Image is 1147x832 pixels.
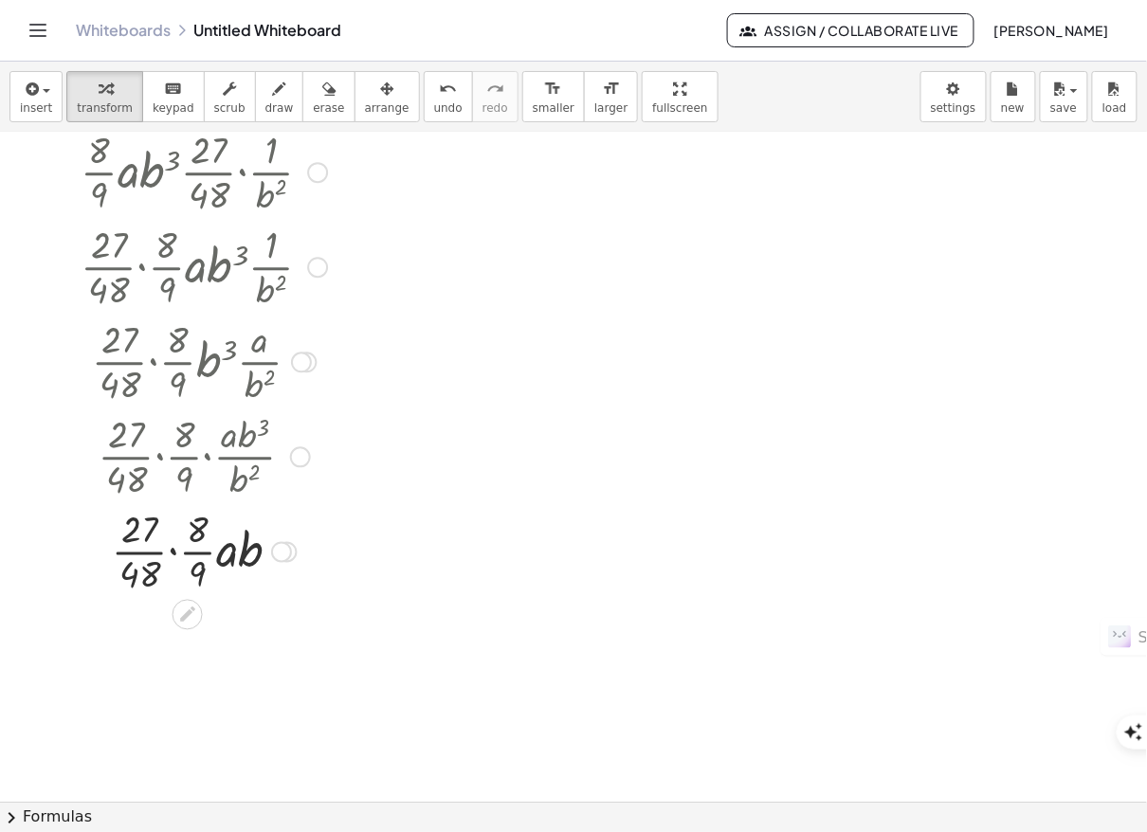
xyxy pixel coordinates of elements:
[1040,71,1088,122] button: save
[20,101,52,115] span: insert
[652,101,707,115] span: fullscreen
[920,71,987,122] button: settings
[743,22,958,39] span: Assign / Collaborate Live
[993,22,1109,39] span: [PERSON_NAME]
[482,101,508,115] span: redo
[434,101,463,115] span: undo
[173,600,203,630] div: Edit math
[1092,71,1138,122] button: load
[533,101,574,115] span: smaller
[424,71,473,122] button: undoundo
[164,78,182,100] i: keyboard
[486,78,504,100] i: redo
[584,71,638,122] button: format_sizelarger
[9,71,63,122] button: insert
[544,78,562,100] i: format_size
[153,101,194,115] span: keypad
[727,13,974,47] button: Assign / Collaborate Live
[522,71,585,122] button: format_sizesmaller
[66,71,143,122] button: transform
[642,71,718,122] button: fullscreen
[991,71,1036,122] button: new
[978,13,1124,47] button: [PERSON_NAME]
[265,101,294,115] span: draw
[142,71,205,122] button: keyboardkeypad
[439,78,457,100] i: undo
[594,101,628,115] span: larger
[1102,101,1127,115] span: load
[602,78,620,100] i: format_size
[77,101,133,115] span: transform
[1050,101,1077,115] span: save
[23,15,53,45] button: Toggle navigation
[1001,101,1025,115] span: new
[255,71,304,122] button: draw
[355,71,420,122] button: arrange
[214,101,246,115] span: scrub
[931,101,976,115] span: settings
[365,101,410,115] span: arrange
[204,71,256,122] button: scrub
[302,71,355,122] button: erase
[472,71,519,122] button: redoredo
[76,21,171,40] a: Whiteboards
[313,101,344,115] span: erase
